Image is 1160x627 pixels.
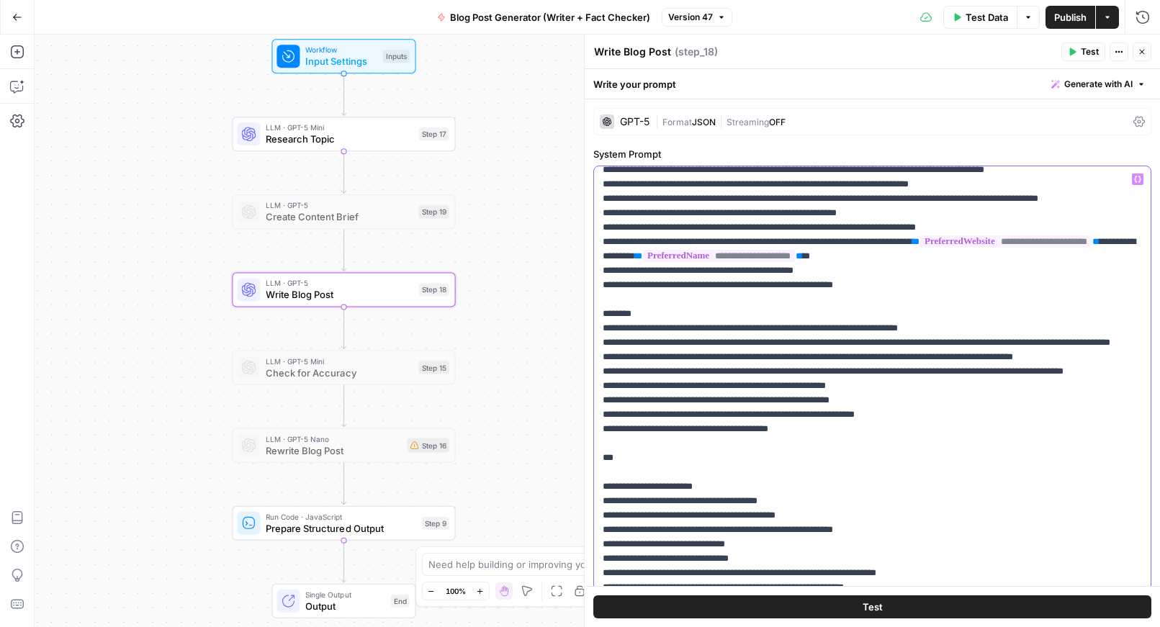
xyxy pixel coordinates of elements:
span: LLM · GPT-5 Mini [266,122,413,133]
span: Research Topic [266,132,413,146]
span: LLM · GPT-5 [266,199,413,211]
div: Run Code · JavaScriptPrepare Structured OutputStep 9 [232,506,455,541]
div: LLM · GPT-5 NanoRewrite Blog PostStep 16 [232,428,455,463]
span: | [655,114,662,128]
g: Edge from step_18 to step_15 [341,307,346,348]
g: Edge from step_19 to step_18 [341,229,346,271]
span: Workflow [305,44,377,55]
span: Output [305,599,385,613]
div: Step 15 [419,361,449,374]
span: Generate with AI [1064,78,1133,91]
span: Streaming [727,117,769,127]
button: Test Data [943,6,1017,29]
label: System Prompt [593,147,1151,161]
span: Write Blog Post [266,287,413,302]
span: Single Output [305,589,385,600]
div: Step 9 [422,517,449,530]
span: Blog Post Generator (Writer + Fact Checker) [450,10,650,24]
div: Step 19 [419,205,449,218]
div: Single OutputOutputEnd [232,584,455,618]
button: Generate with AI [1046,75,1151,94]
div: Write your prompt [585,69,1160,99]
span: Run Code · JavaScript [266,511,415,523]
span: LLM · GPT-5 Mini [266,356,413,367]
span: Version 47 [668,11,713,24]
textarea: Write Blog Post [594,45,671,59]
div: Step 18 [419,283,449,296]
div: LLM · GPT-5 MiniCheck for AccuracyStep 15 [232,351,455,385]
span: Create Content Brief [266,209,413,224]
span: JSON [692,117,716,127]
div: LLM · GPT-5 MiniResearch TopicStep 17 [232,117,455,151]
span: Rewrite Blog Post [266,443,401,458]
span: Test [1081,45,1099,58]
span: OFF [769,117,786,127]
div: LLM · GPT-5Create Content BriefStep 19 [232,194,455,229]
button: Version 47 [662,8,732,27]
span: Input Settings [305,54,377,68]
g: Edge from step_16 to step_9 [341,463,346,505]
div: WorkflowInput SettingsInputs [232,39,455,73]
button: Publish [1046,6,1095,29]
span: | [716,114,727,128]
span: Prepare Structured Output [266,521,415,536]
span: LLM · GPT-5 [266,277,413,289]
g: Edge from step_17 to step_19 [341,151,346,193]
div: Inputs [383,50,410,63]
div: Step 16 [408,438,449,453]
span: Check for Accuracy [266,366,413,380]
span: LLM · GPT-5 Nano [266,433,401,445]
div: End [391,595,410,608]
span: Publish [1054,10,1087,24]
div: GPT-5 [620,117,649,127]
g: Edge from step_15 to step_16 [341,385,346,427]
span: Test [863,600,883,614]
button: Test [1061,42,1105,61]
span: 100% [446,585,466,597]
div: LLM · GPT-5Write Blog PostStep 18 [232,272,455,307]
span: ( step_18 ) [675,45,718,59]
span: Format [662,117,692,127]
g: Edge from start to step_17 [341,73,346,115]
div: Step 17 [419,127,449,140]
g: Edge from step_9 to end [341,541,346,582]
button: Test [593,595,1151,618]
button: Blog Post Generator (Writer + Fact Checker) [428,6,659,29]
span: Test Data [966,10,1008,24]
